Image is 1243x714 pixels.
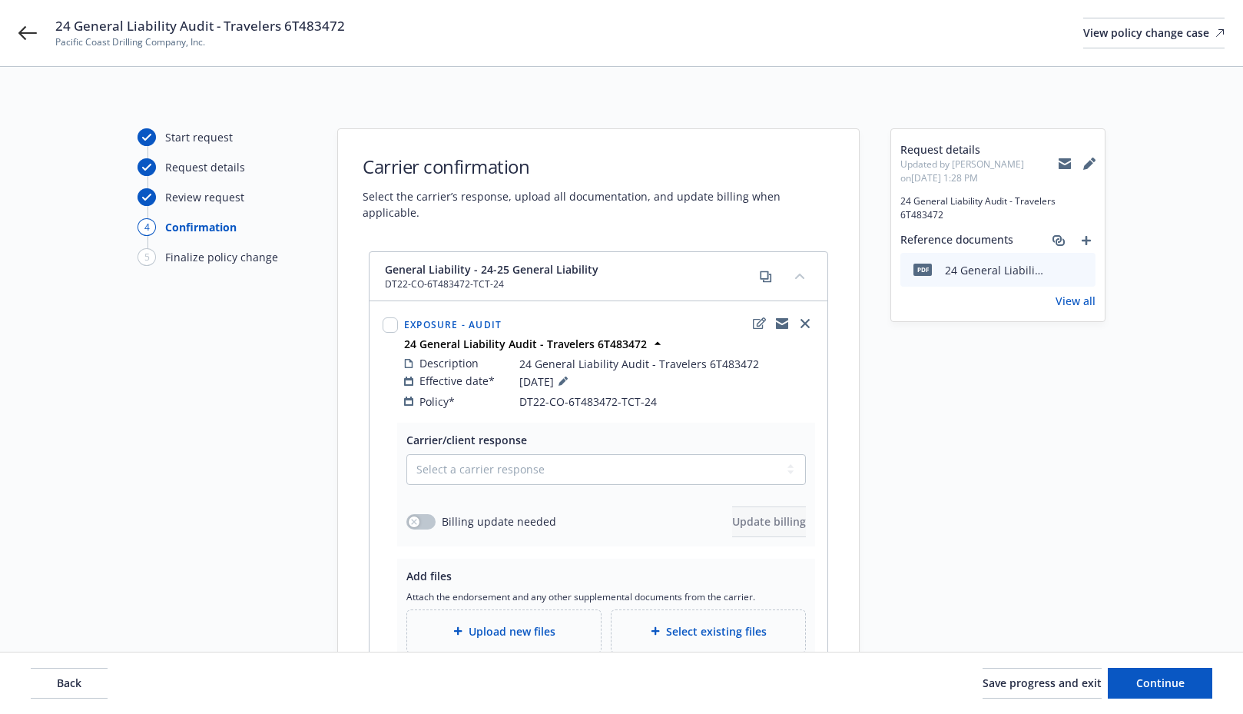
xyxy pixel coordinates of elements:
[406,590,806,603] span: Attach the endorsement and any other supplemental documents from the carrier.
[385,261,598,277] span: General Liability - 24-25 General Liability
[385,277,598,291] span: DT22-CO-6T483472-TCT-24
[1056,293,1095,309] a: View all
[900,231,1013,250] span: Reference documents
[1077,231,1095,250] a: add
[945,262,1045,278] div: 24 General Liability Audit - Travelers 6T483472.pdf
[787,264,812,288] button: collapse content
[1083,18,1225,48] a: View policy change case
[757,267,775,286] a: copy
[419,355,479,371] span: Description
[138,248,156,266] div: 5
[165,129,233,145] div: Start request
[31,668,108,699] button: Back
[419,373,495,389] span: Effective date*
[750,314,768,333] a: edit
[900,158,1059,185] span: Updated by [PERSON_NAME] on [DATE] 1:28 PM
[419,394,455,410] span: Policy*
[165,219,237,235] div: Confirmation
[55,17,345,35] span: 24 General Liability Audit - Travelers 6T483472
[732,506,806,537] button: Update billing
[406,569,452,583] span: Add files
[469,623,555,639] span: Upload new files
[519,356,759,372] span: 24 General Liability Audit - Travelers 6T483472
[983,676,1102,690] span: Save progress and exit
[611,609,806,653] div: Select existing files
[406,433,527,447] span: Carrier/client response
[913,264,932,275] span: pdf
[406,609,602,653] div: Upload new files
[900,141,1059,158] span: Request details
[796,314,814,333] a: close
[900,194,1095,222] span: 24 General Liability Audit - Travelers 6T483472
[983,668,1102,699] button: Save progress and exit
[404,318,502,331] span: Exposure - Audit
[165,159,245,175] div: Request details
[1051,262,1063,278] button: download file
[666,623,767,639] span: Select existing files
[404,337,647,351] strong: 24 General Liability Audit - Travelers 6T483472
[57,676,81,690] span: Back
[165,249,278,265] div: Finalize policy change
[1076,262,1089,278] button: preview file
[519,394,657,410] span: DT22-CO-6T483472-TCT-24
[773,314,791,333] a: copyLogging
[732,514,806,529] span: Update billing
[1108,668,1212,699] button: Continue
[442,513,556,530] span: Billing update needed
[138,218,156,236] div: 4
[363,188,834,221] span: Select the carrier’s response, upload all documentation, and update billing when applicable.
[363,154,834,179] h1: Carrier confirmation
[55,35,345,49] span: Pacific Coast Drilling Company, Inc.
[1049,231,1068,250] a: associate
[1136,676,1185,690] span: Continue
[370,252,827,301] div: General Liability - 24-25 General LiabilityDT22-CO-6T483472-TCT-24copycollapse content
[165,189,244,205] div: Review request
[519,372,572,390] span: [DATE]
